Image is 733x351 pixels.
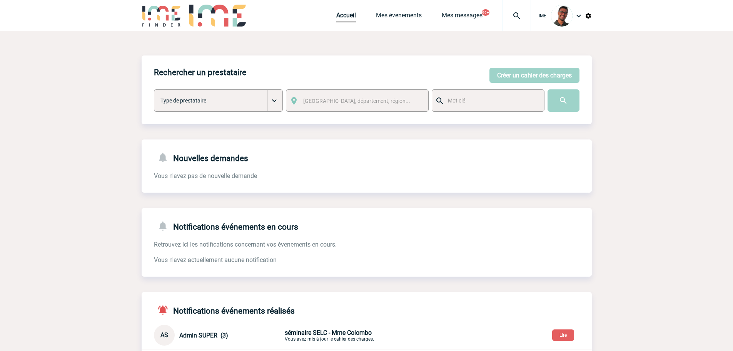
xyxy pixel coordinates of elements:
[285,329,372,336] span: séminaire SELC - Mme Colombo
[442,12,483,22] a: Mes messages
[157,304,173,316] img: notifications-active-24-px-r.png
[376,12,422,22] a: Mes événements
[551,5,573,27] img: 124970-0.jpg
[154,256,277,264] span: Vous n'avez actuellement aucune notification
[160,331,168,339] span: AS
[157,152,173,163] img: notifications-24-px-g.png
[154,172,257,180] span: Vous n'avez pas de nouvelle demande
[179,332,228,339] span: Admin SUPER (3)
[285,329,466,342] p: Vous avez mis à jour le cahier des charges.
[552,329,574,341] button: Lire
[154,325,592,346] div: Conversation privée : Client - Agence
[546,331,580,338] a: Lire
[548,89,579,112] input: Submit
[142,5,182,27] img: IME-Finder
[303,98,410,104] span: [GEOGRAPHIC_DATA], département, région...
[446,96,537,106] input: Mot clé
[154,220,298,232] h4: Notifications événements en cours
[539,13,546,18] span: IME
[336,12,356,22] a: Accueil
[482,9,489,16] button: 99+
[154,331,466,338] a: AS Admin SUPER (3) séminaire SELC - Mme ColomboVous avez mis à jour le cahier des charges.
[154,68,246,77] h4: Rechercher un prestataire
[154,152,248,163] h4: Nouvelles demandes
[157,220,173,232] img: notifications-24-px-g.png
[154,241,337,248] span: Retrouvez ici les notifications concernant vos évenements en cours.
[154,304,295,316] h4: Notifications événements réalisés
